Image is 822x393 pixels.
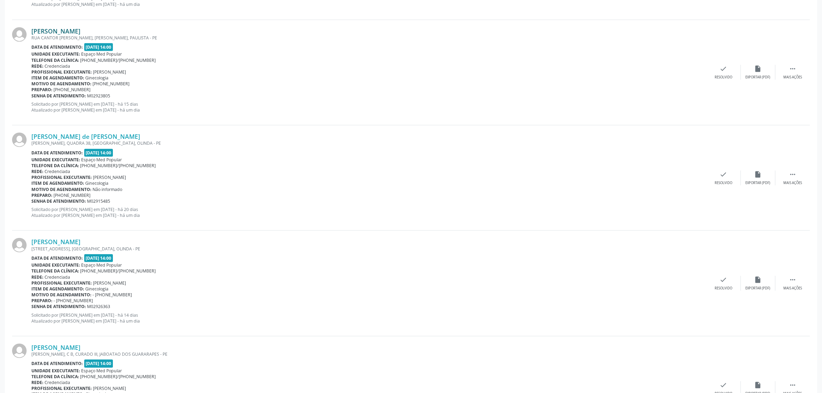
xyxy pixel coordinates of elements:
[12,27,27,42] img: img
[31,368,80,374] b: Unidade executante:
[31,133,140,140] a: [PERSON_NAME] de [PERSON_NAME]
[86,180,109,186] span: Ginecologia
[31,274,43,280] b: Rede:
[746,181,771,185] div: Exportar (PDF)
[31,292,91,298] b: Motivo de agendamento:
[789,276,796,284] i: 
[754,381,762,389] i: insert_drive_file
[31,157,80,163] b: Unidade executante:
[87,93,110,99] span: M02923805
[31,280,92,286] b: Profissional executante:
[31,81,91,87] b: Motivo de agendamento:
[31,57,79,63] b: Telefone da clínica:
[84,43,113,51] span: [DATE] 14:00
[31,169,43,174] b: Rede:
[31,268,79,274] b: Telefone da clínica:
[80,268,156,274] span: [PHONE_NUMBER]/[PHONE_NUMBER]
[31,385,92,391] b: Profissional executante:
[81,157,122,163] span: Espaço Med Popular
[715,75,732,80] div: Resolvido
[31,286,84,292] b: Item de agendamento:
[54,192,91,198] span: [PHONE_NUMBER]
[12,344,27,358] img: img
[31,35,706,41] div: RUA CANTOR [PERSON_NAME], [PERSON_NAME], PAULISTA - PE
[720,171,727,178] i: check
[31,238,80,246] a: [PERSON_NAME]
[783,181,802,185] div: Mais ações
[783,75,802,80] div: Mais ações
[86,75,109,81] span: Ginecologia
[31,192,52,198] b: Preparo:
[45,169,70,174] span: Credenciada
[789,171,796,178] i: 
[31,255,83,261] b: Data de atendimento:
[31,63,43,69] b: Rede:
[31,180,84,186] b: Item de agendamento:
[31,27,80,35] a: [PERSON_NAME]
[31,351,706,357] div: [PERSON_NAME], C B, CURADO III, JABOATAO DOS GUARARAPES - PE
[31,163,79,169] b: Telefone da clínica:
[93,385,126,391] span: [PERSON_NAME]
[31,374,79,380] b: Telefone da clínica:
[31,304,86,309] b: Senha de atendimento:
[31,186,91,192] b: Motivo de agendamento:
[93,69,126,75] span: [PERSON_NAME]
[31,361,83,366] b: Data de atendimento:
[754,276,762,284] i: insert_drive_file
[754,65,762,73] i: insert_drive_file
[783,286,802,291] div: Mais ações
[720,276,727,284] i: check
[31,312,706,324] p: Solicitado por [PERSON_NAME] em [DATE] - há 14 dias Atualizado por [PERSON_NAME] em [DATE] - há u...
[54,87,91,93] span: [PHONE_NUMBER]
[84,254,113,262] span: [DATE] 14:00
[93,292,132,298] span: - [PHONE_NUMBER]
[84,149,113,157] span: [DATE] 14:00
[31,75,84,81] b: Item de agendamento:
[81,262,122,268] span: Espaço Med Popular
[84,360,113,367] span: [DATE] 14:00
[746,286,771,291] div: Exportar (PDF)
[31,298,52,304] b: Preparo:
[31,69,92,75] b: Profissional executante:
[45,63,70,69] span: Credenciada
[80,163,156,169] span: [PHONE_NUMBER]/[PHONE_NUMBER]
[31,262,80,268] b: Unidade executante:
[54,298,93,304] span: - [PHONE_NUMBER]
[45,380,70,385] span: Credenciada
[45,274,70,280] span: Credenciada
[31,207,706,218] p: Solicitado por [PERSON_NAME] em [DATE] - há 20 dias Atualizado por [PERSON_NAME] em [DATE] - há u...
[31,87,52,93] b: Preparo:
[31,198,86,204] b: Senha de atendimento:
[12,238,27,252] img: img
[789,381,796,389] i: 
[87,304,110,309] span: M02926363
[31,246,706,252] div: [STREET_ADDRESS], [GEOGRAPHIC_DATA], OLINDA - PE
[789,65,796,73] i: 
[93,174,126,180] span: [PERSON_NAME]
[715,181,732,185] div: Resolvido
[715,286,732,291] div: Resolvido
[86,286,109,292] span: Ginecologia
[31,101,706,113] p: Solicitado por [PERSON_NAME] em [DATE] - há 15 dias Atualizado por [PERSON_NAME] em [DATE] - há u...
[31,344,80,351] a: [PERSON_NAME]
[31,150,83,156] b: Data de atendimento:
[81,368,122,374] span: Espaço Med Popular
[720,65,727,73] i: check
[754,171,762,178] i: insert_drive_file
[93,280,126,286] span: [PERSON_NAME]
[80,57,156,63] span: [PHONE_NUMBER]/[PHONE_NUMBER]
[31,174,92,180] b: Profissional executante:
[31,93,86,99] b: Senha de atendimento:
[93,81,130,87] span: [PHONE_NUMBER]
[720,381,727,389] i: check
[31,51,80,57] b: Unidade executante:
[12,133,27,147] img: img
[31,140,706,146] div: [PERSON_NAME], QUADRA 38, [GEOGRAPHIC_DATA], OLINDA - PE
[93,186,123,192] span: Não informado
[80,374,156,380] span: [PHONE_NUMBER]/[PHONE_NUMBER]
[87,198,110,204] span: M02915485
[31,44,83,50] b: Data de atendimento:
[746,75,771,80] div: Exportar (PDF)
[31,380,43,385] b: Rede:
[81,51,122,57] span: Espaço Med Popular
